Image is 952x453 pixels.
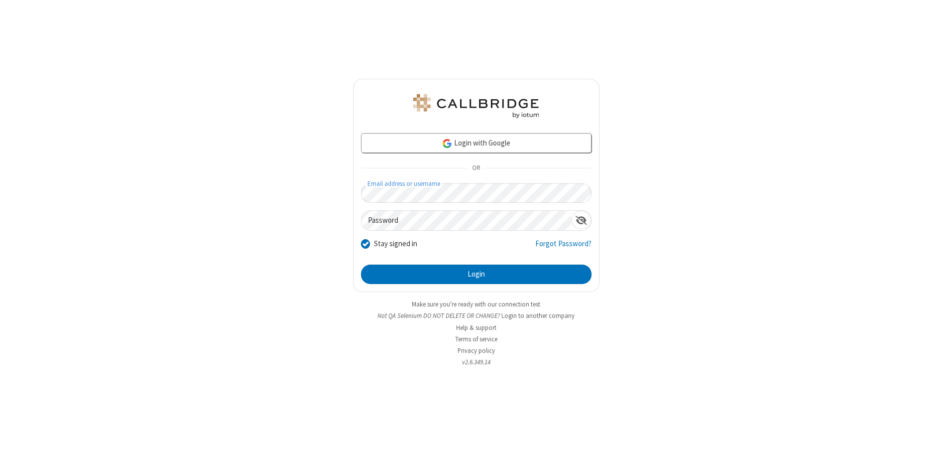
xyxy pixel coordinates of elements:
label: Stay signed in [374,238,417,250]
button: Login to another company [501,311,575,320]
input: Password [361,211,572,230]
a: Privacy policy [458,346,495,355]
button: Login [361,265,592,285]
span: OR [468,161,484,175]
a: Make sure you're ready with our connection test [412,300,540,308]
input: Email address or username [361,183,592,203]
img: QA Selenium DO NOT DELETE OR CHANGE [411,94,541,118]
a: Forgot Password? [535,238,592,257]
div: Show password [572,211,591,229]
li: Not QA Selenium DO NOT DELETE OR CHANGE? [353,311,599,320]
img: google-icon.png [442,138,453,149]
a: Terms of service [455,335,497,343]
a: Login with Google [361,133,592,153]
li: v2.6.349.14 [353,357,599,367]
a: Help & support [456,323,496,332]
